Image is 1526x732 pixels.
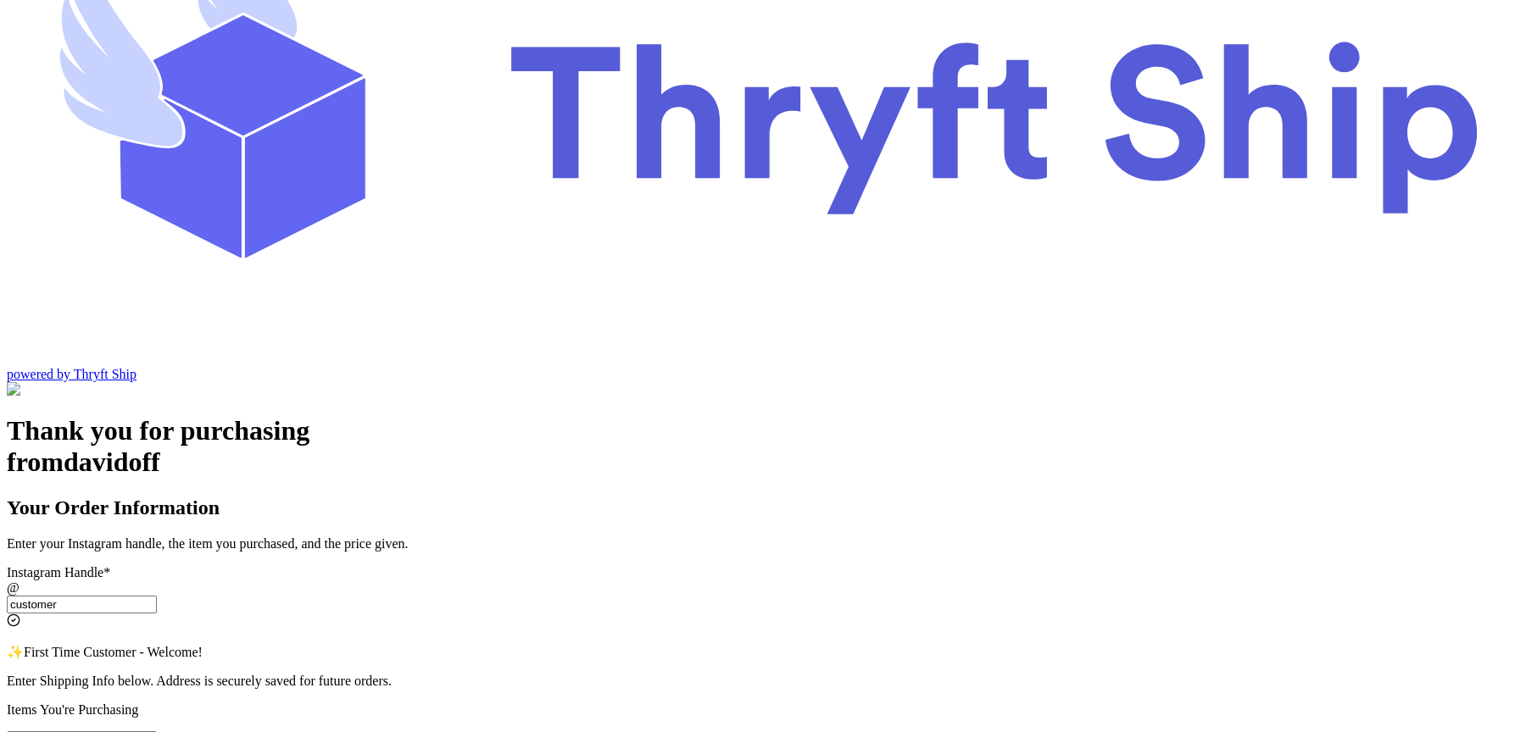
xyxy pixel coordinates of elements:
[7,496,1519,519] h2: Your Order Information
[7,645,24,659] span: ✨
[7,415,1519,478] h1: Thank you for purchasing from
[7,367,136,381] a: powered by Thryft Ship
[24,645,203,659] span: First Time Customer - Welcome!
[7,382,175,397] img: Customer Form Background
[7,580,1519,596] div: @
[7,702,1519,718] p: Items You're Purchasing
[7,674,1519,689] p: Enter Shipping Info below. Address is securely saved for future orders.
[7,536,1519,552] p: Enter your Instagram handle, the item you purchased, and the price given.
[64,446,160,477] span: davidoff
[7,565,110,579] label: Instagram Handle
